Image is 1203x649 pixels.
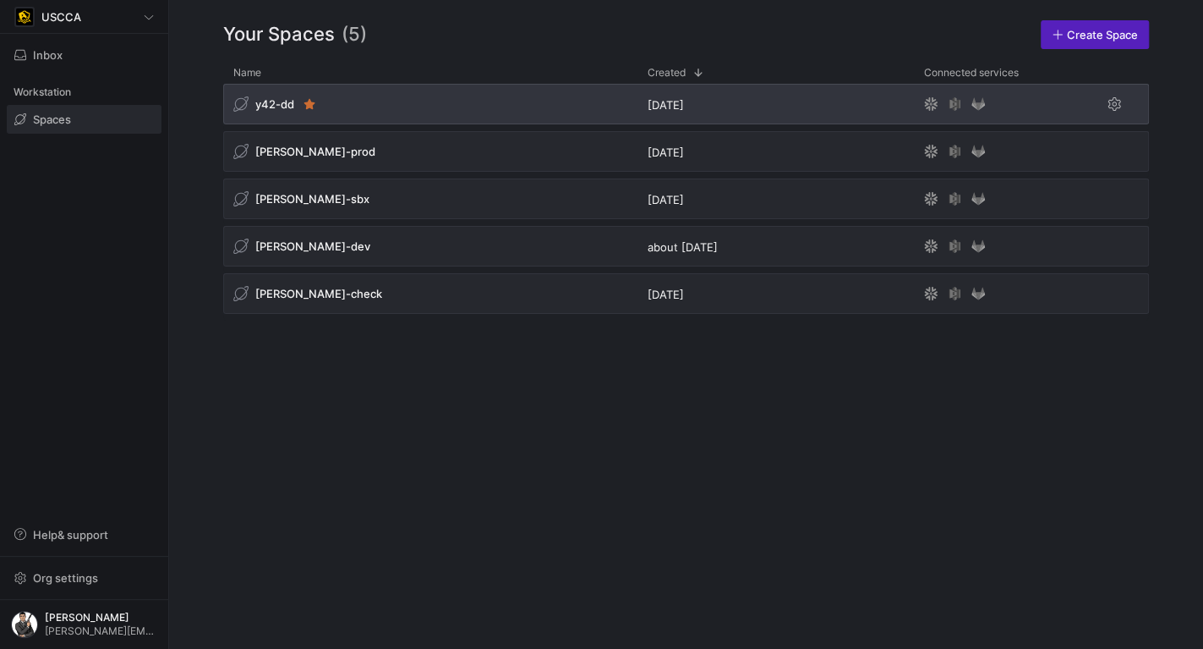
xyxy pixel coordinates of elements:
div: Press SPACE to select this row. [223,179,1149,226]
button: Org settings [7,564,161,592]
div: Press SPACE to select this row. [223,226,1149,273]
span: (5) [342,20,367,49]
span: Your Spaces [223,20,335,49]
span: [PERSON_NAME]-prod [255,145,375,158]
span: [PERSON_NAME] [45,612,157,624]
span: [DATE] [648,98,684,112]
span: [PERSON_NAME]-sbx [255,192,369,206]
span: Name [233,67,261,79]
span: [DATE] [648,193,684,206]
a: Create Space [1041,20,1149,49]
span: Org settings [33,571,98,585]
span: Spaces [33,113,71,126]
span: about [DATE] [648,240,718,254]
div: Press SPACE to select this row. [223,84,1149,131]
span: Created [648,67,686,79]
div: Press SPACE to select this row. [223,131,1149,179]
span: [DATE] [648,288,684,301]
div: Press SPACE to select this row. [223,273,1149,321]
button: Inbox [7,41,161,69]
span: Inbox [33,48,63,62]
a: Spaces [7,105,161,134]
img: https://storage.googleapis.com/y42-prod-data-exchange/images/eavvdt3BI1mUL5aTwIpAt5MuNEaIUcQWfwmP... [11,611,38,638]
a: Org settings [7,573,161,586]
div: Workstation [7,80,161,105]
span: USCCA [41,10,81,24]
span: Connected services [924,67,1019,79]
span: y42-dd [255,97,294,111]
span: Create Space [1067,28,1138,41]
span: [PERSON_NAME][EMAIL_ADDRESS][PERSON_NAME][DOMAIN_NAME] [45,625,157,637]
img: https://storage.googleapis.com/y42-prod-data-exchange/images/uAsz27BndGEK0hZWDFeOjoxA7jCwgK9jE472... [16,8,33,25]
span: [PERSON_NAME]-dev [255,239,370,253]
span: [DATE] [648,146,684,159]
button: Help& support [7,520,161,549]
button: https://storage.googleapis.com/y42-prod-data-exchange/images/eavvdt3BI1mUL5aTwIpAt5MuNEaIUcQWfwmP... [7,607,161,642]
span: Help & support [33,528,108,542]
span: [PERSON_NAME]-check [255,287,382,300]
